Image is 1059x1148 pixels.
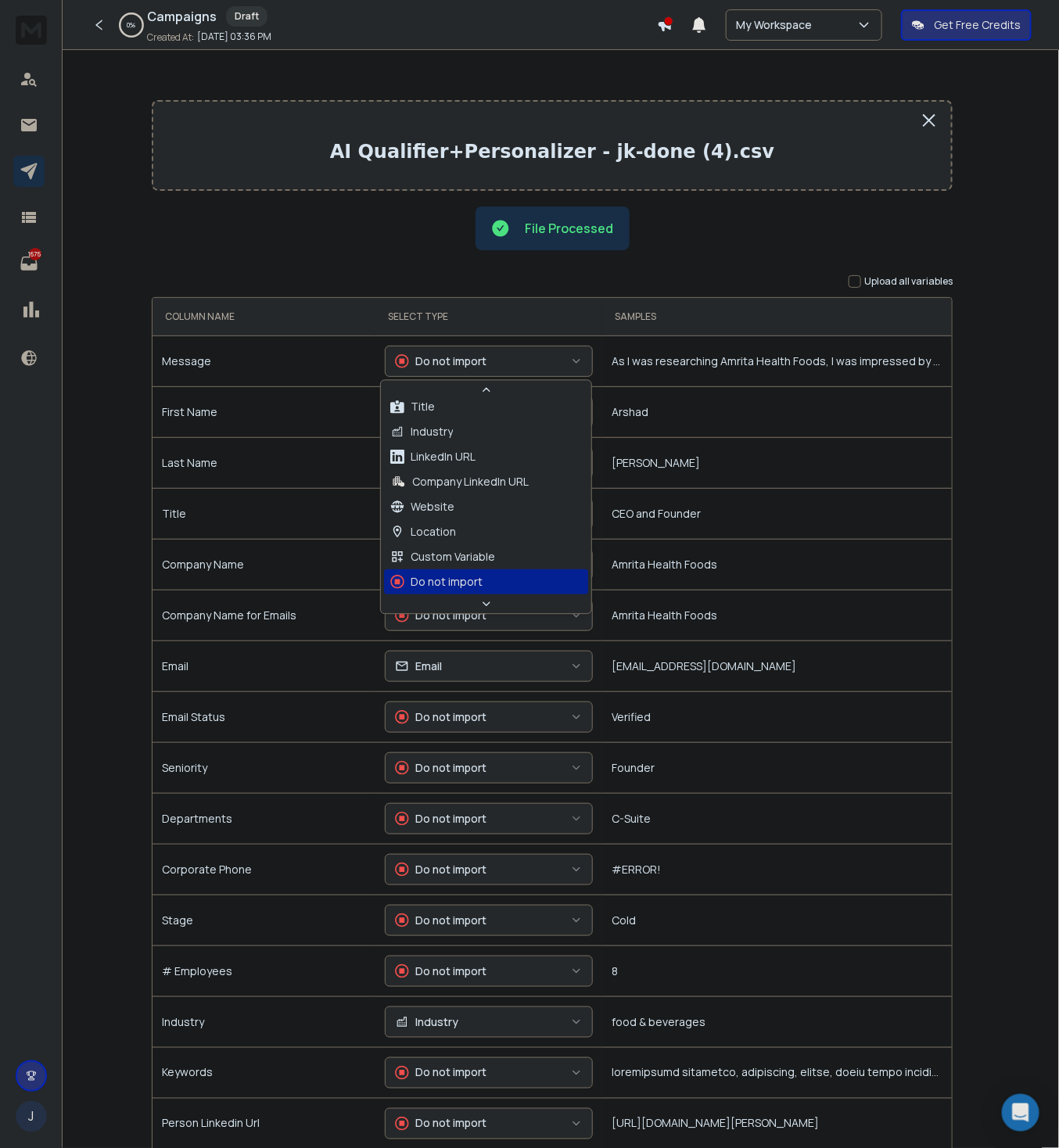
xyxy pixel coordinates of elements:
[197,30,271,43] p: [DATE] 03:36 PM
[395,1014,458,1030] div: Industry
[395,709,486,725] div: Do not import
[153,996,375,1047] td: Industry
[395,963,486,979] div: Do not import
[390,500,454,515] div: Website
[526,219,614,238] p: File Processed
[127,20,136,30] p: 0 %
[147,31,194,44] p: Created At:
[390,550,495,565] div: Custom Variable
[166,139,939,164] p: AI Qualifier+Personalizer - jk-done (4).csv
[602,844,952,895] td: #ERROR!
[390,450,476,465] div: LinkedIn URL
[395,862,486,877] div: Do not import
[390,475,529,490] div: Company LinkedIn URL
[395,608,486,623] div: Do not import
[602,742,952,793] td: Founder
[395,913,486,928] div: Do not import
[153,298,375,335] th: COLUMN NAME
[395,760,486,776] div: Do not import
[602,793,952,844] td: C-Suite
[153,386,375,437] td: First Name
[153,945,375,996] td: # Employees
[602,945,952,996] td: 8
[153,590,375,640] td: Company Name for Emails
[226,6,267,27] div: Draft
[602,386,952,437] td: Arshad
[602,437,952,488] td: [PERSON_NAME]
[602,691,952,742] td: Verified
[29,248,41,260] p: 1675
[390,425,453,440] div: Industry
[602,895,952,945] td: Cold
[602,640,952,691] td: [EMAIL_ADDRESS][DOMAIN_NAME]
[153,691,375,742] td: Email Status
[602,488,952,539] td: CEO and Founder
[602,539,952,590] td: Amrita Health Foods
[153,742,375,793] td: Seniority
[602,335,952,386] td: As I was researching Amrita Health Foods, I was impressed by your unique allergen-free snack range.
[602,590,952,640] td: Amrita Health Foods
[395,658,442,674] div: Email
[864,275,953,288] label: Upload all variables
[153,895,375,945] td: Stage
[602,298,952,335] th: SAMPLES
[16,1101,47,1132] span: J
[153,488,375,539] td: Title
[375,298,602,335] th: SELECT TYPE
[390,400,435,415] div: Title
[147,7,217,26] h1: Campaigns
[390,575,483,590] div: Do not import
[153,844,375,895] td: Corporate Phone
[602,996,952,1047] td: food & beverages
[1002,1094,1039,1132] div: Open Intercom Messenger
[153,437,375,488] td: Last Name
[153,1047,375,1098] td: Keywords
[934,17,1021,33] p: Get Free Credits
[602,1047,952,1098] td: loremipsumd sitametco, adipiscing, elitse, doeiu tempo incidid, utla & etdolore magnaali, eni-adm...
[153,640,375,691] td: Email
[153,335,375,386] td: Message
[395,1065,486,1081] div: Do not import
[736,17,818,33] p: My Workspace
[153,539,375,590] td: Company Name
[395,811,486,827] div: Do not import
[153,793,375,844] td: Departments
[395,1116,486,1132] div: Do not import
[395,353,486,369] div: Do not import
[390,525,456,540] div: Location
